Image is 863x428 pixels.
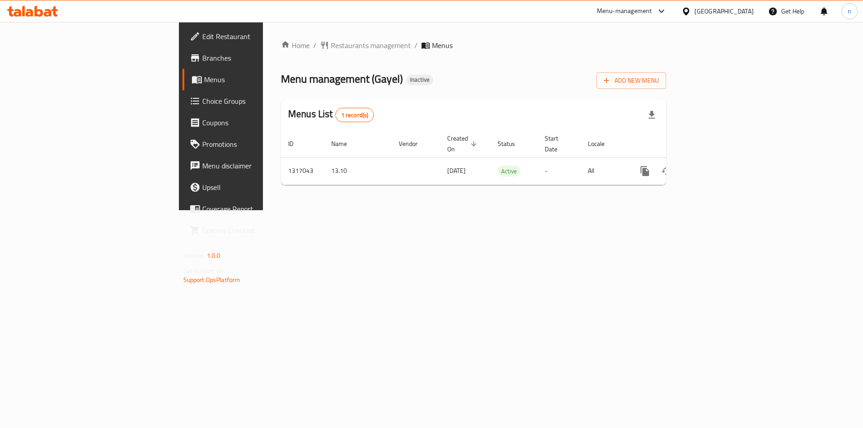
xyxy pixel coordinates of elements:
[581,157,627,185] td: All
[183,265,225,277] span: Get support on:
[207,250,221,261] span: 1.0.0
[281,69,403,89] span: Menu management ( Gayel )
[597,6,652,17] div: Menu-management
[335,108,374,122] div: Total records count
[182,69,323,90] a: Menus
[202,182,316,193] span: Upsell
[182,26,323,47] a: Edit Restaurant
[182,176,323,198] a: Upsell
[182,155,323,176] a: Menu disclaimer
[641,104,663,126] div: Export file
[336,111,374,119] span: 1 record(s)
[182,112,323,133] a: Coupons
[447,165,466,176] span: [DATE]
[320,40,411,51] a: Restaurants management
[545,133,570,154] span: Start Date
[202,160,316,171] span: Menu disclaimer
[498,138,527,149] span: Status
[399,138,429,149] span: Vendor
[414,40,418,51] li: /
[432,40,453,51] span: Menus
[656,160,677,182] button: Change Status
[183,250,205,261] span: Version:
[182,198,323,220] a: Coverage Report
[182,47,323,69] a: Branches
[183,274,240,286] a: Support.OpsPlatform
[596,72,666,89] button: Add New Menu
[202,225,316,236] span: Grocery Checklist
[848,6,851,16] span: n
[498,166,520,176] span: Active
[588,138,616,149] span: Locale
[202,53,316,63] span: Branches
[281,130,728,185] table: enhanced table
[331,138,359,149] span: Name
[288,138,305,149] span: ID
[202,31,316,42] span: Edit Restaurant
[331,40,411,51] span: Restaurants management
[447,133,480,154] span: Created On
[694,6,754,16] div: [GEOGRAPHIC_DATA]
[406,75,433,85] div: Inactive
[406,76,433,84] span: Inactive
[182,90,323,112] a: Choice Groups
[202,96,316,106] span: Choice Groups
[182,133,323,155] a: Promotions
[288,107,374,122] h2: Menus List
[538,157,581,185] td: -
[202,117,316,128] span: Coupons
[324,157,391,185] td: 13.10
[202,139,316,150] span: Promotions
[182,220,323,241] a: Grocery Checklist
[634,160,656,182] button: more
[604,75,659,86] span: Add New Menu
[281,40,666,51] nav: breadcrumb
[627,130,728,158] th: Actions
[204,74,316,85] span: Menus
[202,203,316,214] span: Coverage Report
